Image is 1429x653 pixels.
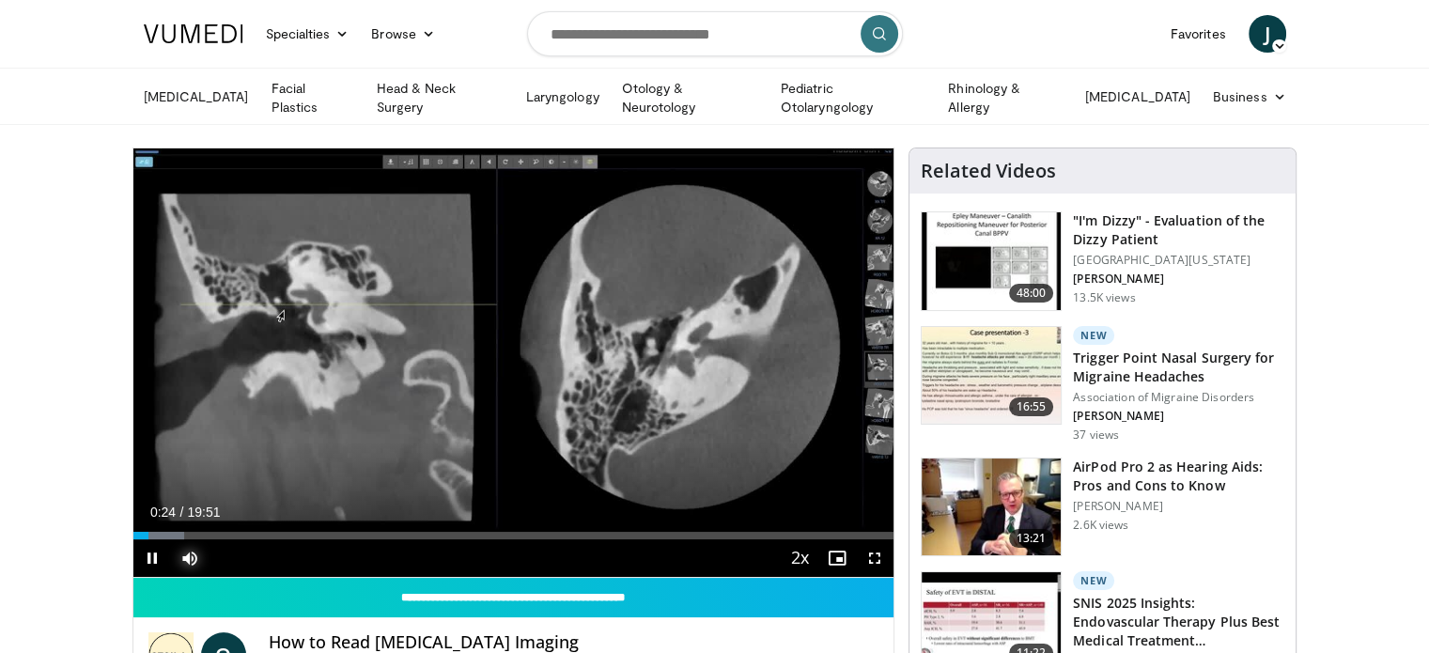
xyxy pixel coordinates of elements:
span: / [180,505,184,520]
button: Mute [171,539,209,577]
a: Laryngology [515,78,611,116]
a: Pediatric Otolaryngology [769,79,937,117]
a: Head & Neck Surgery [365,79,514,117]
p: [PERSON_NAME] [1073,499,1284,514]
span: 0:24 [150,505,176,520]
button: Enable picture-in-picture mode [818,539,856,577]
a: Business [1202,78,1297,116]
h3: AirPod Pro 2 as Hearing Aids: Pros and Cons to Know [1073,458,1284,495]
a: Favorites [1159,15,1237,53]
a: J [1249,15,1286,53]
button: Pause [133,539,171,577]
button: Playback Rate [781,539,818,577]
img: fb121519-7efd-4119-8941-0107c5611251.150x105_q85_crop-smart_upscale.jpg [922,327,1061,425]
p: 2.6K views [1073,518,1128,533]
a: Facial Plastics [259,79,365,117]
img: a78774a7-53a7-4b08-bcf0-1e3aa9dc638f.150x105_q85_crop-smart_upscale.jpg [922,459,1061,556]
p: Association of Migraine Disorders [1073,390,1284,405]
a: [MEDICAL_DATA] [1074,78,1202,116]
div: Progress Bar [133,532,894,539]
p: [PERSON_NAME] [1073,409,1284,424]
a: Otology & Neurotology [611,79,769,117]
a: Browse [360,15,446,53]
button: Fullscreen [856,539,893,577]
span: 16:55 [1009,397,1054,416]
h3: "I'm Dizzy" - Evaluation of the Dizzy Patient [1073,211,1284,249]
a: 13:21 AirPod Pro 2 as Hearing Aids: Pros and Cons to Know [PERSON_NAME] 2.6K views [921,458,1284,557]
span: 13:21 [1009,529,1054,548]
p: 37 views [1073,428,1119,443]
input: Search topics, interventions [527,11,903,56]
p: New [1073,571,1114,590]
h3: Trigger Point Nasal Surgery for Migraine Headaches [1073,349,1284,386]
span: 48:00 [1009,284,1054,303]
a: 16:55 New Trigger Point Nasal Surgery for Migraine Headaches Association of Migraine Disorders [P... [921,326,1284,443]
img: 5373e1fe-18ae-47e7-ad82-0c604b173657.150x105_q85_crop-smart_upscale.jpg [922,212,1061,310]
img: VuMedi Logo [144,24,243,43]
h4: Related Videos [921,160,1056,182]
p: 13.5K views [1073,290,1135,305]
a: Rhinology & Allergy [937,79,1074,117]
p: New [1073,326,1114,345]
h4: How to Read [MEDICAL_DATA] Imaging [269,632,879,653]
span: 19:51 [187,505,220,520]
p: [PERSON_NAME] [1073,272,1284,287]
a: Specialties [255,15,361,53]
p: [GEOGRAPHIC_DATA][US_STATE] [1073,253,1284,268]
a: 48:00 "I'm Dizzy" - Evaluation of the Dizzy Patient [GEOGRAPHIC_DATA][US_STATE] [PERSON_NAME] 13.... [921,211,1284,311]
a: [MEDICAL_DATA] [132,78,260,116]
h3: SNIS 2025 Insights: Endovascular Therapy Plus Best Medical Treatment… [1073,594,1284,650]
video-js: Video Player [133,148,894,578]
